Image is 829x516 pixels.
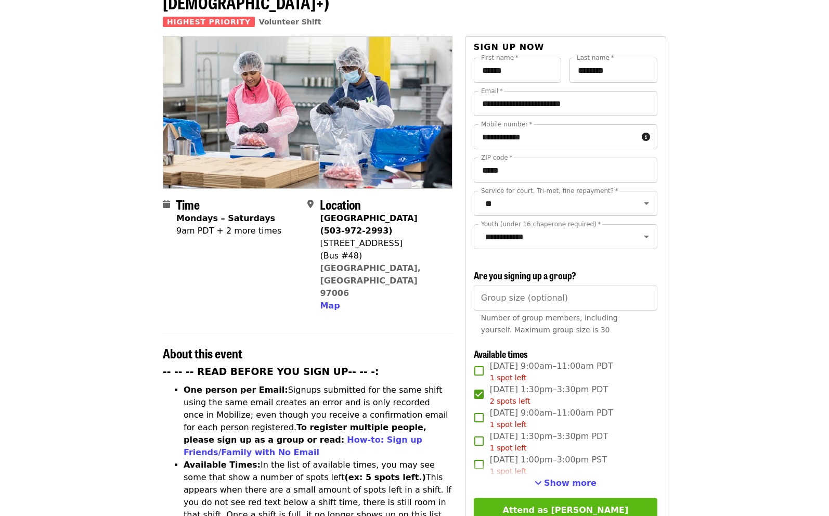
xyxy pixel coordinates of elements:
[307,199,314,209] i: map-marker-alt icon
[490,407,613,430] span: [DATE] 9:00am–11:00am PDT
[490,454,607,477] span: [DATE] 1:00pm–3:00pm PST
[163,344,242,362] span: About this event
[490,444,527,452] span: 1 spot left
[639,196,654,211] button: Open
[474,58,562,83] input: First name
[163,37,452,188] img: Oct/Nov/Dec - Beaverton: Repack/Sort (age 10+) organized by Oregon Food Bank
[184,385,288,395] strong: One person per Email:
[569,58,657,83] input: Last name
[535,477,597,489] button: See more timeslots
[320,213,417,236] strong: [GEOGRAPHIC_DATA] (503-972-2993)
[474,347,528,360] span: Available times
[490,467,527,475] span: 1 spot left
[320,250,444,262] div: (Bus #48)
[163,199,170,209] i: calendar icon
[474,42,545,52] span: Sign up now
[481,221,601,227] label: Youth (under 16 chaperone required)
[320,263,421,298] a: [GEOGRAPHIC_DATA], [GEOGRAPHIC_DATA] 97006
[481,188,618,194] label: Service for court, Tri-met, fine repayment?
[481,154,512,161] label: ZIP code
[490,360,613,383] span: [DATE] 9:00am–11:00am PDT
[344,472,425,482] strong: (ex: 5 spots left.)
[320,301,340,311] span: Map
[184,384,452,459] li: Signups submitted for the same shift using the same email creates an error and is only recorded o...
[642,132,650,142] i: circle-info icon
[639,229,654,244] button: Open
[490,383,608,407] span: [DATE] 1:30pm–3:30pm PDT
[176,225,281,237] div: 9am PDT + 2 more times
[474,91,657,116] input: Email
[320,195,361,213] span: Location
[163,17,255,27] span: Highest Priority
[184,460,261,470] strong: Available Times:
[490,420,527,429] span: 1 spot left
[481,88,503,94] label: Email
[163,366,379,377] strong: -- -- -- READ BEFORE YOU SIGN UP-- -- -:
[259,18,321,26] a: Volunteer Shift
[474,124,638,149] input: Mobile number
[184,422,426,445] strong: To register multiple people, please sign up as a group or read:
[176,195,200,213] span: Time
[490,430,608,454] span: [DATE] 1:30pm–3:30pm PDT
[176,213,275,223] strong: Mondays – Saturdays
[320,300,340,312] button: Map
[481,55,519,61] label: First name
[481,121,532,127] label: Mobile number
[474,158,657,183] input: ZIP code
[490,397,530,405] span: 2 spots left
[474,268,576,282] span: Are you signing up a group?
[544,478,597,488] span: Show more
[320,237,444,250] div: [STREET_ADDRESS]
[490,373,527,382] span: 1 spot left
[184,435,422,457] a: How-to: Sign up Friends/Family with No Email
[481,314,618,334] span: Number of group members, including yourself. Maximum group size is 30
[474,286,657,311] input: [object Object]
[577,55,614,61] label: Last name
